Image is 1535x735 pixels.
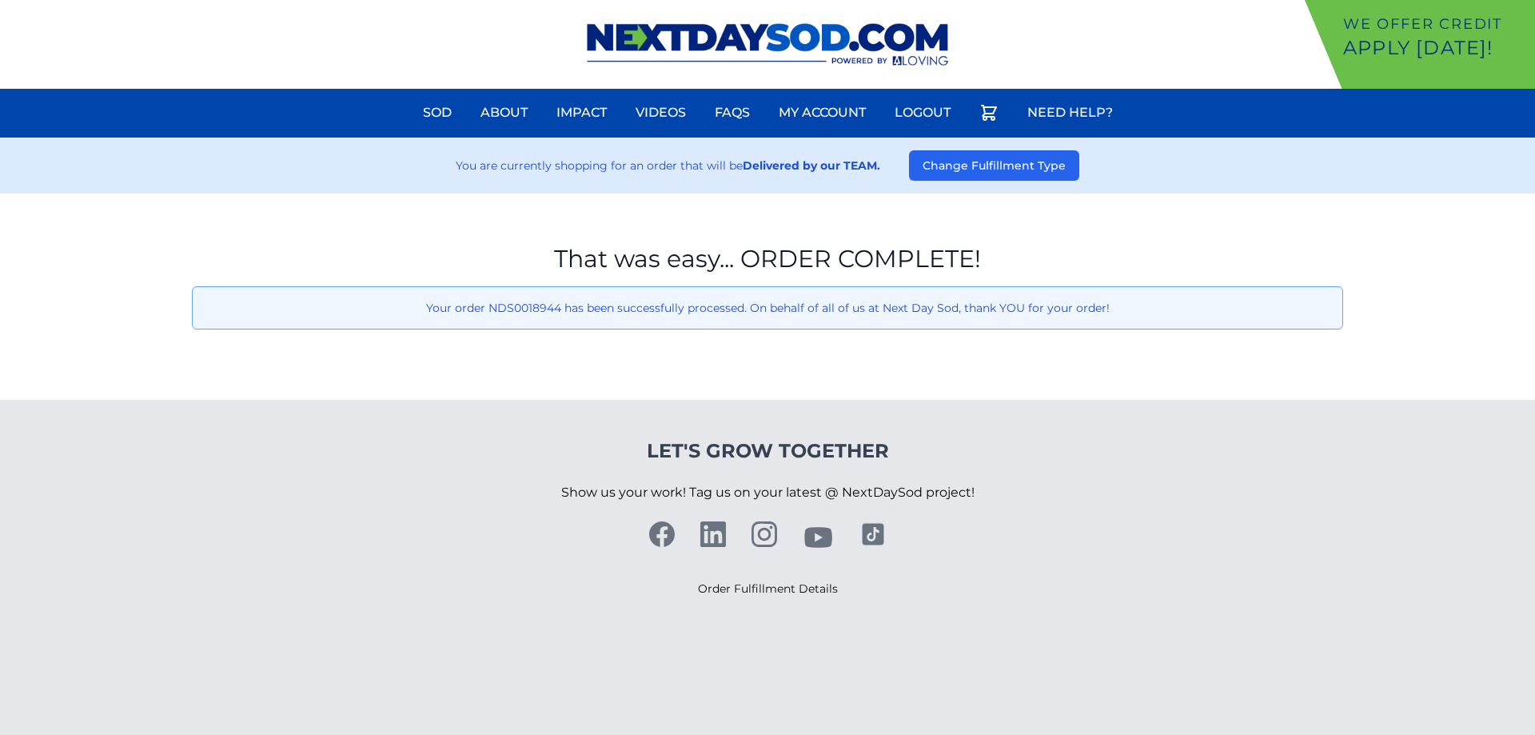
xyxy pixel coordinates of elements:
[698,581,838,596] a: Order Fulfillment Details
[1343,13,1529,35] p: We offer Credit
[547,94,616,132] a: Impact
[413,94,461,132] a: Sod
[909,150,1079,181] button: Change Fulfillment Type
[205,300,1330,316] p: Your order NDS0018944 has been successfully processed. On behalf of all of us at Next Day Sod, th...
[743,158,880,173] strong: Delivered by our TEAM.
[626,94,696,132] a: Videos
[471,94,537,132] a: About
[192,245,1343,274] h1: That was easy... ORDER COMPLETE!
[561,438,975,464] h4: Let's Grow Together
[769,94,875,132] a: My Account
[1343,35,1529,61] p: Apply [DATE]!
[561,464,975,521] p: Show us your work! Tag us on your latest @ NextDaySod project!
[1018,94,1122,132] a: Need Help?
[705,94,760,132] a: FAQs
[885,94,960,132] a: Logout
